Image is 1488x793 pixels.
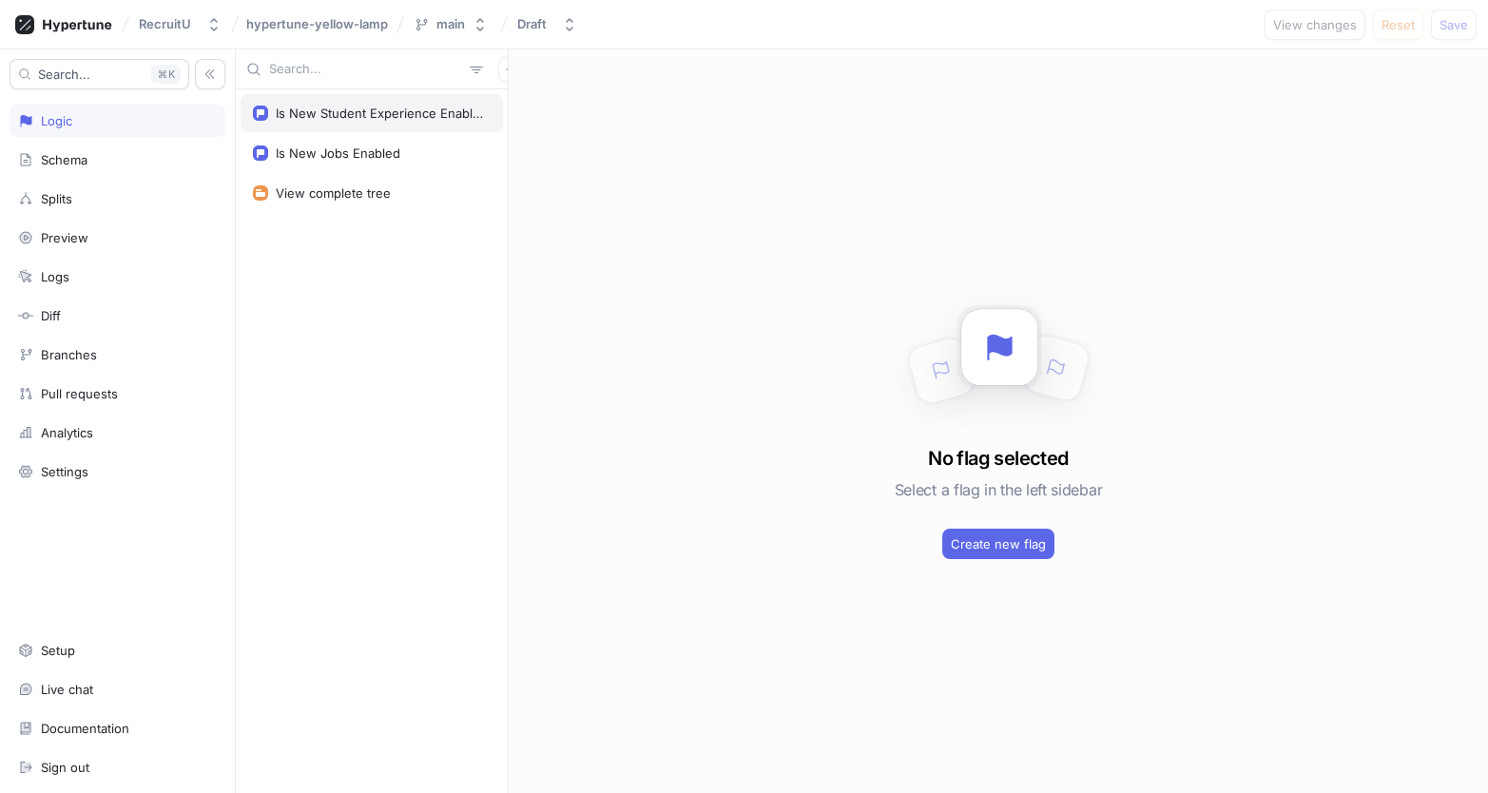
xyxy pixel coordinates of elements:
[41,347,97,362] div: Branches
[41,464,88,479] div: Settings
[510,9,585,40] button: Draft
[41,425,93,440] div: Analytics
[406,9,495,40] button: main
[1431,10,1477,40] button: Save
[276,106,483,121] div: Is New Student Experience Enabled
[276,185,391,201] div: View complete tree
[41,191,72,206] div: Splits
[41,643,75,658] div: Setup
[269,60,462,79] input: Search...
[151,65,181,84] div: K
[41,113,72,128] div: Logic
[1273,19,1357,30] span: View changes
[276,145,400,161] div: Is New Jobs Enabled
[1440,19,1468,30] span: Save
[928,444,1068,473] h3: No flag selected
[41,269,69,284] div: Logs
[38,68,90,80] span: Search...
[246,17,388,30] span: hypertune-yellow-lamp
[1382,19,1415,30] span: Reset
[517,16,547,32] div: Draft
[41,721,129,736] div: Documentation
[131,9,229,40] button: RecruitU
[41,760,89,775] div: Sign out
[10,712,225,745] a: Documentation
[41,682,93,697] div: Live chat
[942,529,1054,559] button: Create new flag
[41,230,88,245] div: Preview
[436,16,465,32] div: main
[895,473,1102,507] h5: Select a flag in the left sidebar
[10,59,189,89] button: Search...K
[41,152,87,167] div: Schema
[1265,10,1365,40] button: View changes
[41,386,118,401] div: Pull requests
[1373,10,1423,40] button: Reset
[139,16,191,32] div: RecruitU
[951,538,1046,550] span: Create new flag
[41,308,61,323] div: Diff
